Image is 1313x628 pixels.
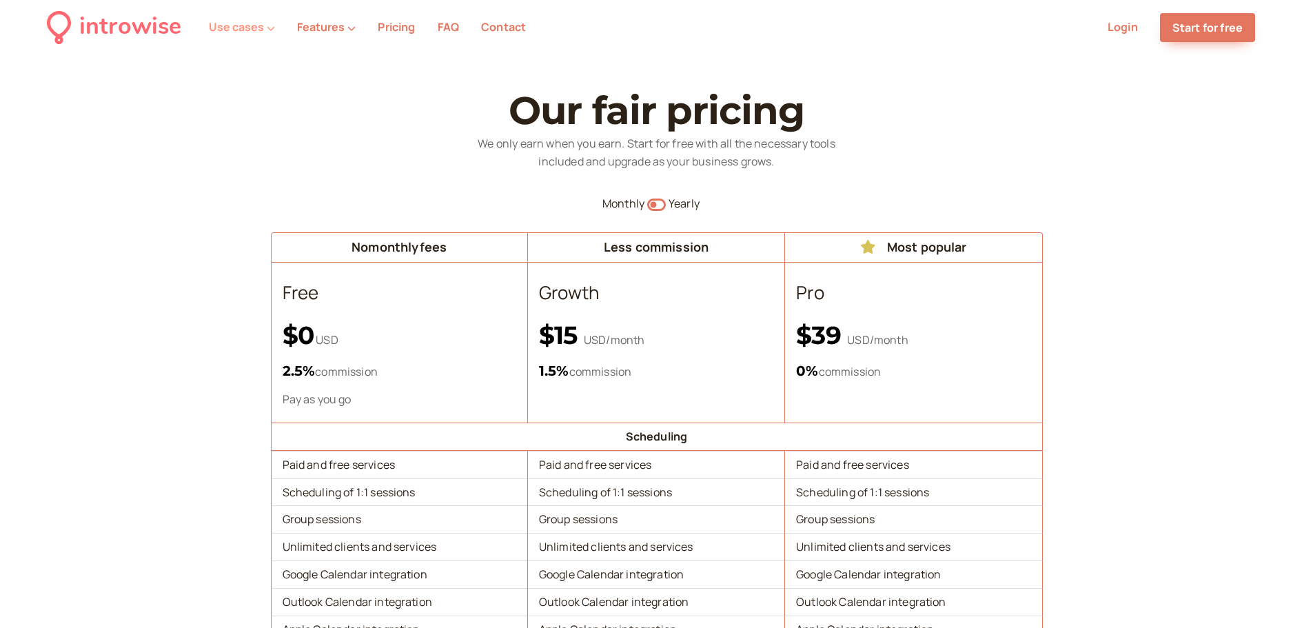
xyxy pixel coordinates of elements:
[271,90,1043,132] h1: Our fair pricing
[271,423,1043,451] td: Scheduling
[796,321,1030,350] p: USD/month
[271,588,528,616] td: Outlook Calendar integration
[271,533,528,560] td: Unlimited clients and services
[283,279,516,307] h2: Free
[785,560,1042,588] td: Google Calendar integration
[209,21,275,33] button: Use cases
[283,392,516,407] p: Pay as you go
[528,533,785,560] td: Unlimited clients and services
[796,279,1030,307] h2: Pro
[47,8,181,46] a: introwise
[283,360,516,382] p: commission
[539,279,773,307] h2: Growth
[1160,13,1255,42] a: Start for free
[539,363,569,379] span: 1.5 %
[791,239,1036,256] div: Most popular
[528,505,785,533] td: Group sessions
[539,360,773,382] p: commission
[796,360,1030,382] p: commission
[297,21,356,33] button: Features
[533,239,779,256] div: Less commission
[79,8,181,46] div: introwise
[283,320,314,350] span: $0
[378,19,415,34] a: Pricing
[785,478,1042,506] td: Scheduling of 1:1 sessions
[539,321,773,350] p: USD/month
[1244,562,1313,628] div: Chat-Widget
[785,451,1042,478] td: Paid and free services
[528,560,785,588] td: Google Calendar integration
[1108,19,1138,34] a: Login
[785,588,1042,616] td: Outlook Calendar integration
[669,195,1043,213] div: Yearly
[283,363,316,379] span: 2.5 %
[438,19,459,34] a: FAQ
[528,451,785,478] td: Paid and free services
[539,320,584,350] span: $ 15
[796,320,847,350] span: $ 39
[271,478,528,506] td: Scheduling of 1:1 sessions
[271,195,645,213] div: Monthly
[271,232,528,263] td: No monthly fees
[785,505,1042,533] td: Group sessions
[528,478,785,506] td: Scheduling of 1:1 sessions
[271,560,528,588] td: Google Calendar integration
[271,505,528,533] td: Group sessions
[271,451,528,478] td: Paid and free services
[457,135,857,171] p: We only earn when you earn. Start for free with all the necessary tools included and upgrade as y...
[796,363,818,379] span: 0 %
[481,19,526,34] a: Contact
[528,588,785,616] td: Outlook Calendar integration
[1244,562,1313,628] iframe: Chat Widget
[785,533,1042,560] td: Unlimited clients and services
[283,321,516,350] p: USD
